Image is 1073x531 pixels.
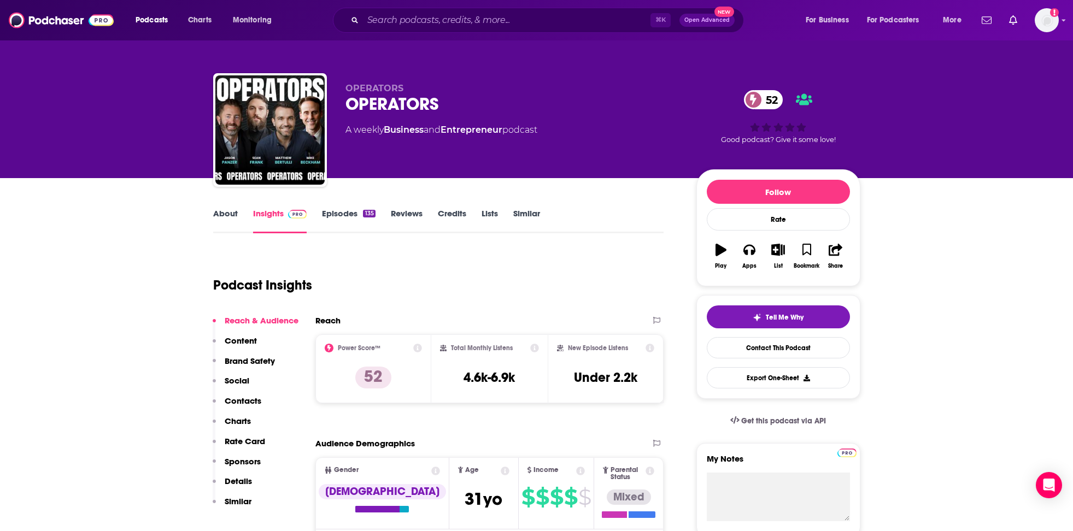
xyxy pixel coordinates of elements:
img: tell me why sparkle [753,313,761,322]
a: Business [384,125,424,135]
span: For Podcasters [867,13,919,28]
div: Search podcasts, credits, & more... [343,8,754,33]
span: 31 yo [465,488,502,510]
div: Mixed [607,489,651,505]
button: Show profile menu [1035,8,1059,32]
span: Tell Me Why [766,313,804,322]
div: Apps [742,263,757,269]
p: 52 [355,367,391,388]
div: Open Intercom Messenger [1036,472,1062,498]
img: OPERATORS [215,75,325,185]
a: InsightsPodchaser Pro [253,208,307,233]
p: Reach & Audience [225,315,298,326]
button: Rate Card [213,436,265,456]
button: tell me why sparkleTell Me Why [707,305,850,328]
div: Bookmark [794,263,819,269]
div: Rate [707,208,850,231]
span: Income [533,467,559,474]
h3: 4.6k-6.9k [464,369,515,386]
button: Content [213,335,257,356]
span: More [943,13,961,28]
div: 52Good podcast? Give it some love! [696,83,860,151]
img: Podchaser Pro [288,210,307,219]
button: Details [213,476,252,496]
button: Sponsors [213,456,261,476]
button: open menu [128,11,182,29]
span: and [424,125,441,135]
a: Pro website [837,447,857,457]
span: Charts [188,13,212,28]
p: Rate Card [225,436,265,446]
input: Search podcasts, credits, & more... [363,11,650,29]
p: Contacts [225,396,261,406]
h2: Total Monthly Listens [451,344,513,352]
div: 135 [363,210,375,217]
p: Charts [225,416,251,426]
img: User Profile [1035,8,1059,32]
img: Podchaser - Follow, Share and Rate Podcasts [9,10,114,31]
button: open menu [860,11,935,29]
p: Brand Safety [225,356,275,366]
span: Logged in as E_Looks [1035,8,1059,32]
button: Contacts [213,396,261,416]
h2: Reach [315,315,341,326]
a: 52 [744,90,783,109]
p: Similar [225,496,251,506]
button: Share [821,237,849,276]
a: About [213,208,238,233]
span: $ [564,488,577,506]
p: Content [225,335,257,346]
a: Lists [482,208,498,233]
span: $ [578,488,591,506]
button: Reach & Audience [213,315,298,335]
p: Sponsors [225,456,261,467]
span: New [714,7,734,17]
button: Brand Safety [213,356,275,376]
button: open menu [225,11,286,29]
h2: New Episode Listens [568,344,628,352]
span: Open Advanced [684,17,730,23]
button: open menu [935,11,975,29]
div: Share [828,263,843,269]
span: 52 [755,90,783,109]
div: List [774,263,783,269]
p: Details [225,476,252,486]
span: Gender [334,467,359,474]
button: Bookmark [793,237,821,276]
img: Podchaser Pro [837,449,857,457]
span: Monitoring [233,13,272,28]
h1: Podcast Insights [213,277,312,293]
button: Charts [213,416,251,436]
span: $ [521,488,535,506]
a: Show notifications dropdown [1005,11,1022,29]
button: Export One-Sheet [707,367,850,388]
button: Social [213,375,249,396]
button: Apps [735,237,764,276]
h2: Power Score™ [338,344,380,352]
a: Get this podcast via API [722,408,835,434]
span: Age [465,467,479,474]
div: [DEMOGRAPHIC_DATA] [319,484,446,499]
span: Podcasts [136,13,168,28]
a: Episodes135 [322,208,375,233]
span: ⌘ K [650,13,671,27]
button: Open AdvancedNew [679,14,735,27]
a: Similar [513,208,540,233]
button: Play [707,237,735,276]
a: Show notifications dropdown [977,11,996,29]
a: Credits [438,208,466,233]
button: open menu [798,11,863,29]
svg: Add a profile image [1050,8,1059,17]
h2: Audience Demographics [315,438,415,449]
a: Contact This Podcast [707,337,850,358]
div: Play [715,263,726,269]
a: Charts [181,11,218,29]
a: Entrepreneur [441,125,502,135]
span: Good podcast? Give it some love! [721,135,836,144]
span: $ [550,488,563,506]
span: For Business [806,13,849,28]
button: Similar [213,496,251,516]
button: List [764,237,792,276]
